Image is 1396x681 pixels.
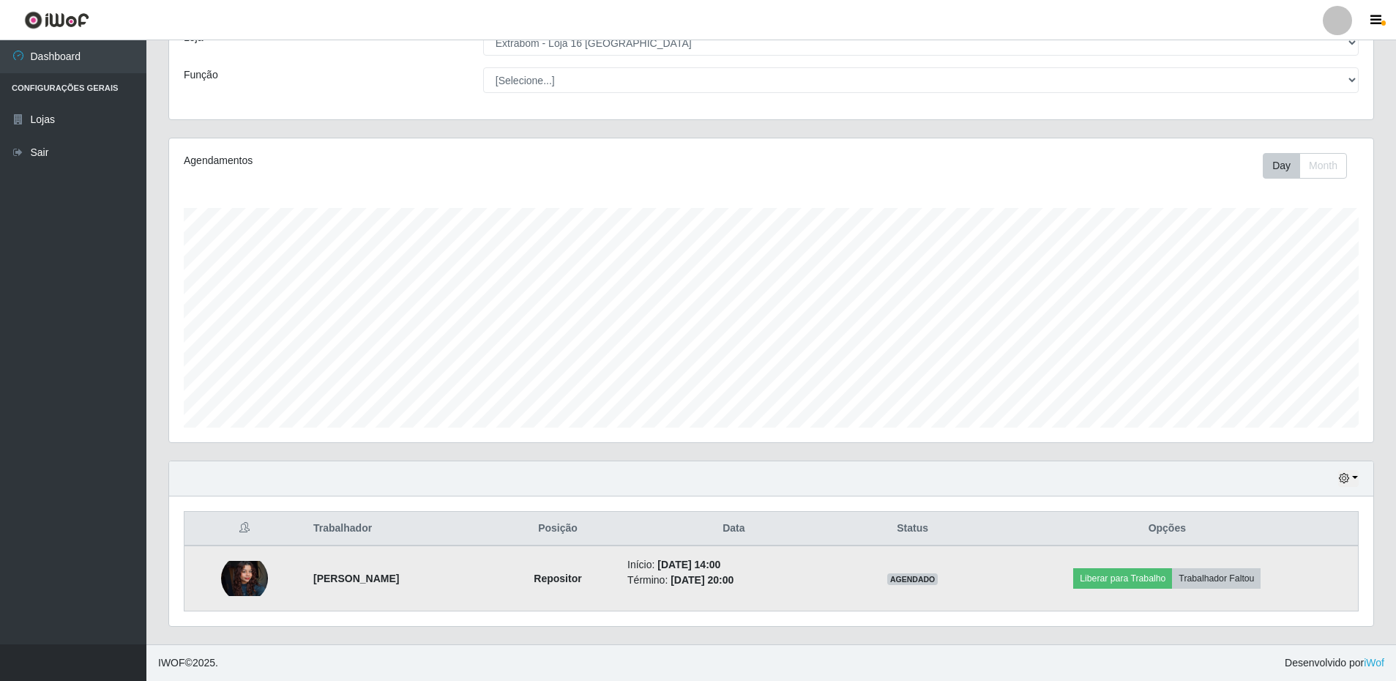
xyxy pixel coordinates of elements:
strong: Repositor [534,573,581,584]
a: iWof [1364,657,1384,669]
img: 1755895965473.jpeg [221,561,268,596]
li: Início: [627,557,840,573]
li: Término: [627,573,840,588]
button: Trabalhador Faltou [1172,568,1261,589]
label: Função [184,67,218,83]
div: First group [1263,153,1347,179]
span: Desenvolvido por [1285,655,1384,671]
time: [DATE] 20:00 [671,574,734,586]
th: Status [849,512,977,546]
img: CoreUI Logo [24,11,89,29]
button: Liberar para Trabalho [1073,568,1172,589]
span: © 2025 . [158,655,218,671]
th: Opções [977,512,1359,546]
div: Agendamentos [184,153,660,168]
button: Month [1299,153,1347,179]
button: Day [1263,153,1300,179]
div: Toolbar with button groups [1263,153,1359,179]
strong: [PERSON_NAME] [313,573,399,584]
time: [DATE] 14:00 [657,559,720,570]
th: Trabalhador [305,512,497,546]
span: AGENDADO [887,573,938,585]
th: Data [619,512,849,546]
th: Posição [497,512,619,546]
span: IWOF [158,657,185,669]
